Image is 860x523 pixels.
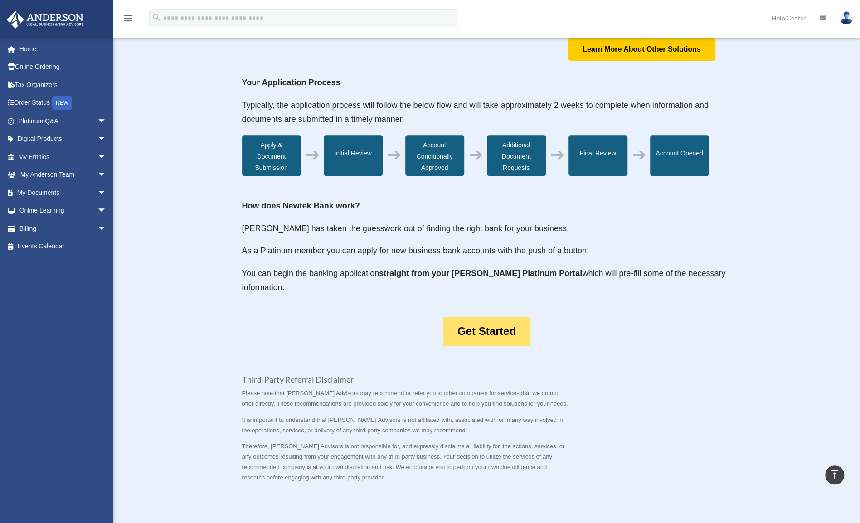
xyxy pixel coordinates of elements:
[242,101,709,124] span: Typically, the application process will follow the below flow and will take approximately 2 weeks...
[379,269,582,278] strong: straight from your [PERSON_NAME] Platinum Portal
[242,266,732,295] p: You can begin the banking application which will pre-fill some of the necessary information.
[122,16,133,24] a: menu
[242,78,340,87] strong: Your Application Process
[6,58,120,76] a: Online Ordering
[4,11,86,29] img: Anderson Advisors Platinum Portal
[568,38,715,61] a: Learn More About Other Solutions
[242,135,301,176] div: Apply & Document Submission
[829,469,840,480] i: vertical_align_top
[405,135,464,176] div: Account Conditionally Approved
[387,149,402,160] div: ➔
[242,415,570,442] p: It is important to understand that [PERSON_NAME] Advisors is not affiliated with, associated with...
[6,219,120,237] a: Billingarrow_drop_down
[97,166,116,184] span: arrow_drop_down
[840,11,853,24] img: User Pic
[632,149,646,160] div: ➔
[97,130,116,149] span: arrow_drop_down
[242,376,570,388] h3: Third-Party Referral Disclaimer
[324,135,383,176] div: Initial Review
[6,148,120,166] a: My Entitiesarrow_drop_down
[550,149,565,160] div: ➔
[151,12,161,22] i: search
[242,388,570,415] p: Please note that [PERSON_NAME] Advisors may recommend or refer you to other companies for service...
[487,135,546,176] div: Additional Document Requests
[97,112,116,131] span: arrow_drop_down
[469,149,483,160] div: ➔
[6,76,120,94] a: Tax Organizers
[306,149,320,160] div: ➔
[97,184,116,202] span: arrow_drop_down
[242,201,360,210] strong: How does Newtek Bank work?
[6,112,120,130] a: Platinum Q&Aarrow_drop_down
[242,441,570,483] p: Therefore, [PERSON_NAME] Advisors is not responsible for, and expressly disclaims all liability f...
[568,135,627,176] div: Final Review
[97,202,116,220] span: arrow_drop_down
[6,184,120,202] a: My Documentsarrow_drop_down
[650,135,709,176] div: Account Opened
[52,96,72,110] div: NEW
[122,13,133,24] i: menu
[242,222,732,244] p: [PERSON_NAME] has taken the guesswork out of finding the right bank for your business.
[6,94,120,112] a: Order StatusNEW
[443,317,530,346] a: Get Started
[97,219,116,238] span: arrow_drop_down
[6,237,120,256] a: Events Calendar
[97,148,116,166] span: arrow_drop_down
[825,465,844,484] a: vertical_align_top
[242,244,732,266] p: As a Platinum member you can apply for new business bank accounts with the push of a button.
[6,166,120,184] a: My Anderson Teamarrow_drop_down
[6,202,120,220] a: Online Learningarrow_drop_down
[6,130,120,148] a: Digital Productsarrow_drop_down
[6,40,120,58] a: Home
